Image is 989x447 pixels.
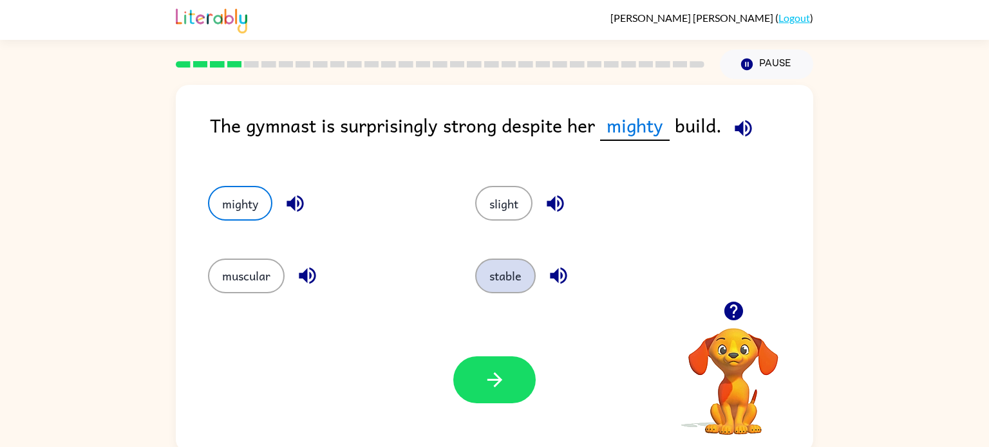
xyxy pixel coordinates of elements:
button: slight [475,186,532,221]
button: stable [475,259,536,293]
span: mighty [600,111,670,141]
div: The gymnast is surprisingly strong despite her build. [210,111,813,160]
div: ( ) [610,12,813,24]
span: [PERSON_NAME] [PERSON_NAME] [610,12,775,24]
video: Your browser must support playing .mp4 files to use Literably. Please try using another browser. [669,308,798,437]
button: Pause [720,50,813,79]
button: muscular [208,259,285,293]
button: mighty [208,186,272,221]
a: Logout [778,12,810,24]
img: Literably [176,5,247,33]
